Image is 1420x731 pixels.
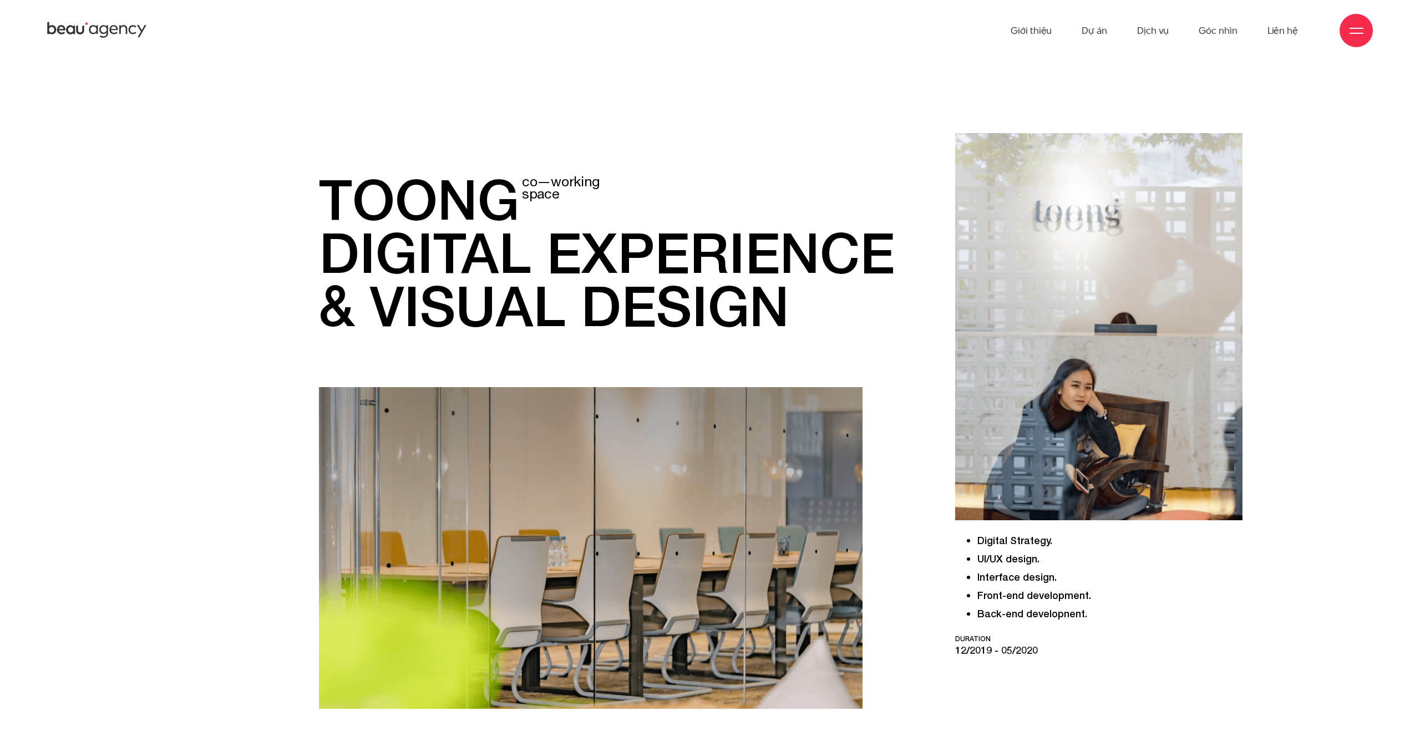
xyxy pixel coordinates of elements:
[319,172,899,225] p: toong
[977,605,1242,623] li: Back-end developnent.
[955,634,1242,643] span: DURATION
[955,634,1242,658] p: 12/2019 - 05/2020
[977,586,1242,605] li: Front-end development.
[319,172,899,332] h1: digital experience & visual design
[977,550,1242,568] li: UI/UX design.
[522,175,600,200] span: co—working space
[977,531,1242,550] li: Digital Strategy.
[977,568,1242,586] li: Interface design.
